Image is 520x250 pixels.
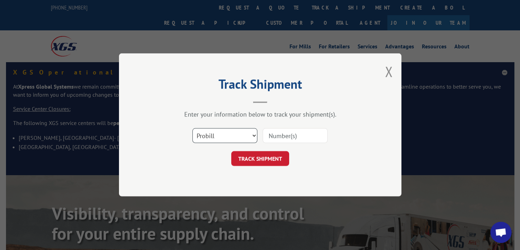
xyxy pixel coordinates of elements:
h2: Track Shipment [154,79,366,93]
a: Open chat [490,222,512,243]
div: Enter your information below to track your shipment(s). [154,111,366,119]
button: TRACK SHIPMENT [231,151,289,166]
button: Close modal [385,62,393,81]
input: Number(s) [263,129,328,143]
